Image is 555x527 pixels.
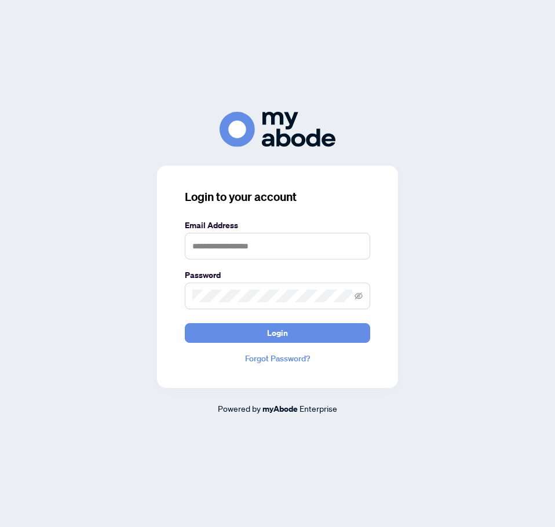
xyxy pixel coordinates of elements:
[185,352,370,365] a: Forgot Password?
[355,292,363,300] span: eye-invisible
[218,403,261,413] span: Powered by
[185,189,370,205] h3: Login to your account
[220,112,335,147] img: ma-logo
[262,402,298,415] a: myAbode
[300,403,337,413] span: Enterprise
[185,269,370,281] label: Password
[185,219,370,232] label: Email Address
[267,324,288,342] span: Login
[185,323,370,343] button: Login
